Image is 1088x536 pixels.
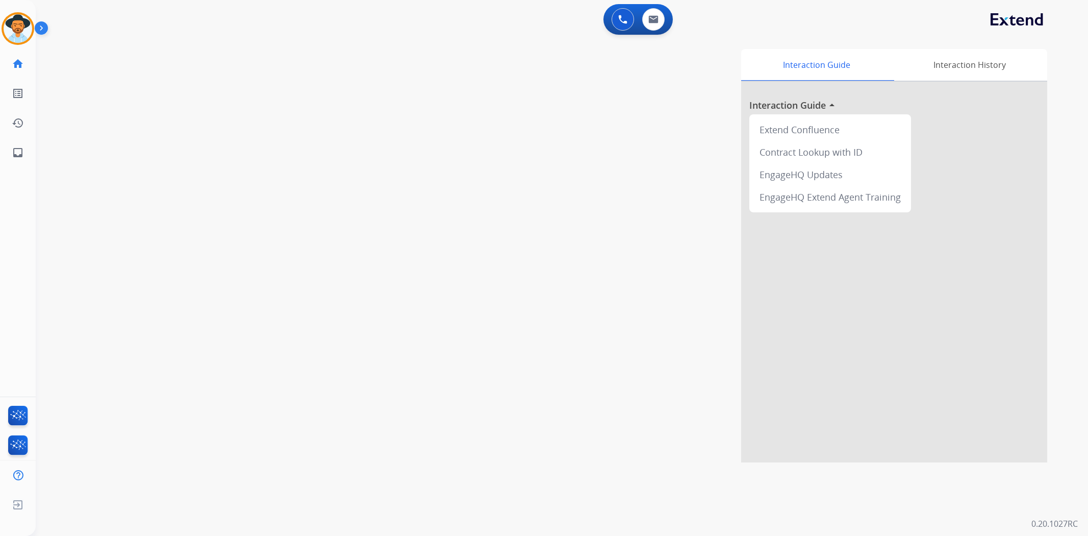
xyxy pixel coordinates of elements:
[4,14,32,43] img: avatar
[892,49,1047,81] div: Interaction History
[12,147,24,159] mat-icon: inbox
[1031,518,1078,530] p: 0.20.1027RC
[753,118,907,141] div: Extend Confluence
[12,58,24,70] mat-icon: home
[753,186,907,208] div: EngageHQ Extend Agent Training
[741,49,892,81] div: Interaction Guide
[753,141,907,163] div: Contract Lookup with ID
[12,117,24,129] mat-icon: history
[753,163,907,186] div: EngageHQ Updates
[12,87,24,100] mat-icon: list_alt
